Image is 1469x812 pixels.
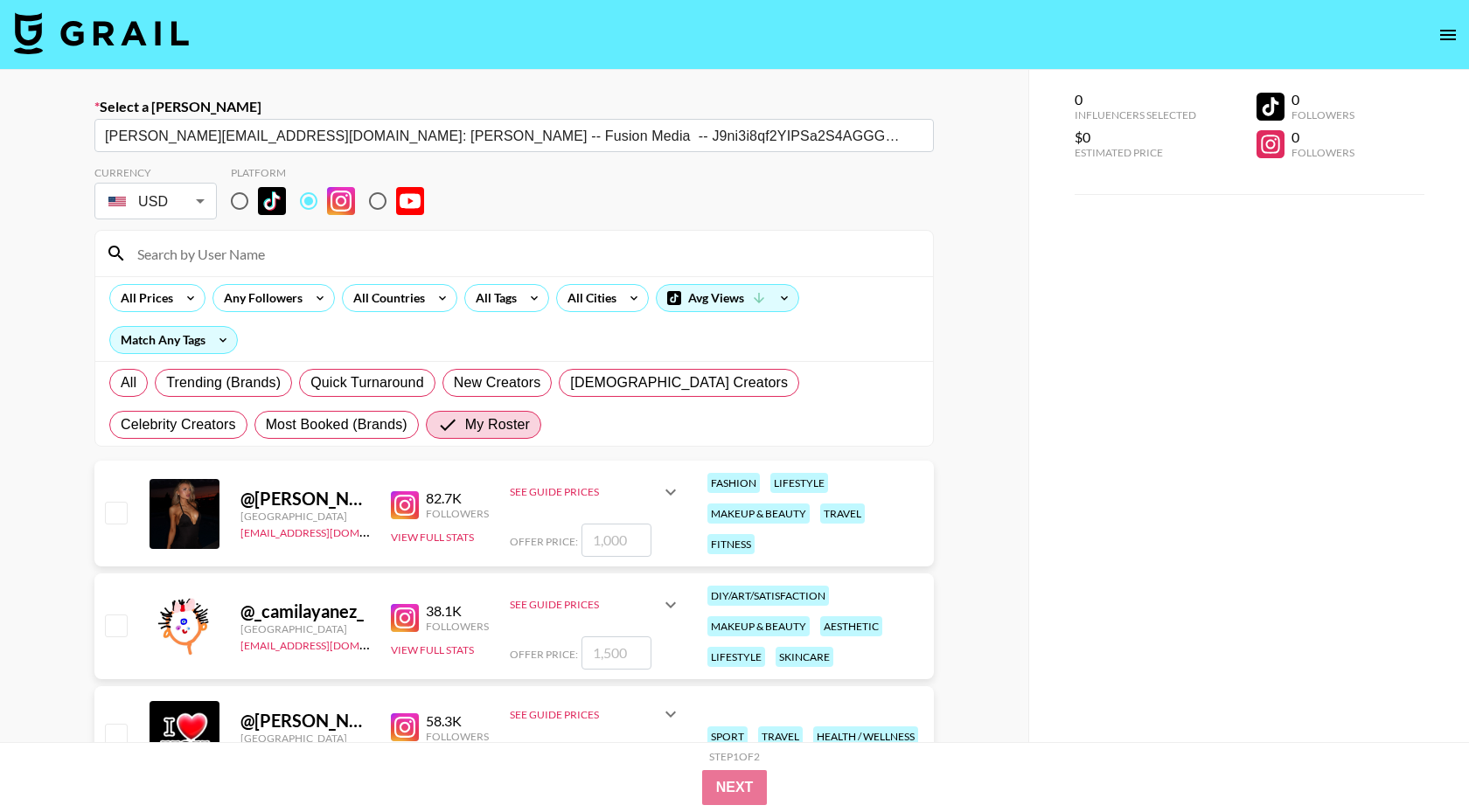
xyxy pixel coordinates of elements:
div: travel [820,503,865,524]
span: [DEMOGRAPHIC_DATA] Creators [570,372,788,393]
div: diy/art/satisfaction [707,586,829,606]
div: 58.3K [426,712,489,730]
div: @ [PERSON_NAME].mtd [240,710,370,732]
div: 82.7K [426,489,489,507]
div: sport [707,726,748,746]
div: lifestyle [707,647,765,667]
div: Currency [94,166,217,179]
div: 38.1K [426,602,489,620]
div: [GEOGRAPHIC_DATA] [240,732,370,745]
div: See Guide Prices [510,598,660,611]
div: makeup & beauty [707,503,810,524]
div: 0 [1291,128,1354,146]
div: USD [98,186,213,217]
div: All Tags [465,285,520,311]
span: Celebrity Creators [121,414,236,435]
div: travel [758,726,803,746]
div: Followers [1291,146,1354,159]
div: 0 [1291,91,1354,108]
img: TikTok [258,187,286,215]
div: See Guide Prices [510,693,681,735]
span: Trending (Brands) [166,372,281,393]
img: Instagram [327,187,355,215]
div: Estimated Price [1075,146,1196,159]
div: Platform [231,166,438,179]
input: 1,500 [581,636,651,670]
img: Instagram [391,713,419,741]
span: All [121,372,136,393]
span: My Roster [465,414,530,435]
div: Match Any Tags [110,327,237,353]
span: Offer Price: [510,648,578,661]
div: makeup & beauty [707,616,810,636]
label: Select a [PERSON_NAME] [94,98,934,115]
div: Followers [1291,108,1354,121]
div: @ _camilayanez_ [240,600,370,622]
input: Search by User Name [127,239,922,267]
button: Next [702,770,768,805]
div: [GEOGRAPHIC_DATA] [240,622,370,635]
div: All Cities [557,285,620,311]
img: YouTube [396,187,424,215]
span: New Creators [454,372,541,393]
div: 0 [1075,91,1196,108]
div: Followers [426,620,489,633]
div: See Guide Prices [510,708,660,721]
div: @ [PERSON_NAME].jelaca_ [240,488,370,510]
div: All Countries [343,285,428,311]
button: View Full Stats [391,643,474,656]
span: Most Booked (Brands) [266,414,407,435]
div: All Prices [110,285,177,311]
div: lifestyle [770,473,828,493]
span: Quick Turnaround [310,372,424,393]
div: fashion [707,473,760,493]
img: Grail Talent [14,12,189,54]
div: Followers [426,507,489,520]
div: See Guide Prices [510,584,681,626]
div: aesthetic [820,616,882,636]
div: Any Followers [213,285,306,311]
div: See Guide Prices [510,471,681,513]
span: Offer Price: [510,535,578,548]
input: 1,000 [581,524,651,557]
button: View Full Stats [391,531,474,544]
a: [EMAIL_ADDRESS][DOMAIN_NAME] [240,635,416,652]
a: [EMAIL_ADDRESS][DOMAIN_NAME] [240,523,416,539]
div: $0 [1075,128,1196,146]
div: Step 1 of 2 [709,750,760,763]
div: skincare [776,647,833,667]
div: Avg Views [657,285,798,311]
div: fitness [707,534,755,554]
img: Instagram [391,491,419,519]
div: health / wellness [813,726,918,746]
img: Instagram [391,604,419,632]
div: [GEOGRAPHIC_DATA] [240,510,370,523]
div: Influencers Selected [1075,108,1196,121]
div: Followers [426,730,489,743]
div: See Guide Prices [510,485,660,498]
button: open drawer [1431,17,1466,52]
